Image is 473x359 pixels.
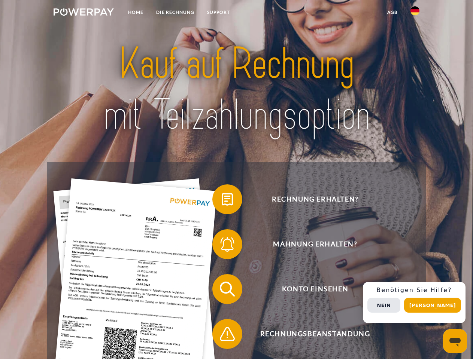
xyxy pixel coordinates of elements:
img: qb_bill.svg [218,190,237,209]
img: logo-powerpay-white.svg [54,8,114,16]
a: Home [122,6,150,19]
span: Konto einsehen [223,274,407,304]
img: qb_search.svg [218,280,237,298]
button: Rechnungsbeanstandung [212,319,407,349]
span: Mahnung erhalten? [223,229,407,259]
h3: Benötigen Sie Hilfe? [367,286,461,294]
a: agb [381,6,404,19]
img: de [410,6,419,15]
div: Schnellhilfe [363,282,466,323]
img: qb_bell.svg [218,235,237,254]
button: Nein [367,298,400,313]
button: Mahnung erhalten? [212,229,407,259]
button: [PERSON_NAME] [404,298,461,313]
iframe: Schaltfläche zum Öffnen des Messaging-Fensters [443,329,467,353]
a: DIE RECHNUNG [150,6,201,19]
a: SUPPORT [201,6,236,19]
button: Konto einsehen [212,274,407,304]
img: title-powerpay_de.svg [72,36,401,143]
button: Rechnung erhalten? [212,184,407,214]
span: Rechnungsbeanstandung [223,319,407,349]
img: qb_warning.svg [218,325,237,343]
span: Rechnung erhalten? [223,184,407,214]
